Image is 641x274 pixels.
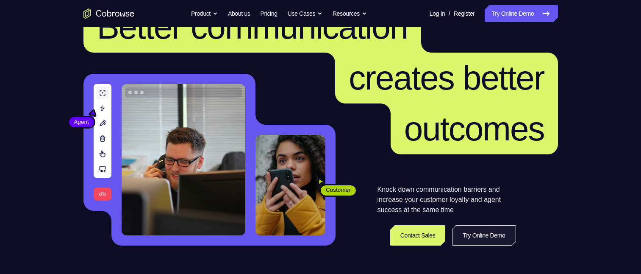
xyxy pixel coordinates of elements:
a: Register [454,5,475,22]
img: A customer support agent talking on the phone [122,84,245,235]
button: Use Cases [288,5,322,22]
a: Log In [430,5,445,22]
span: creates better [349,59,544,97]
a: Try Online Demo [485,5,558,22]
a: About us [228,5,250,22]
a: Try Online Demo [452,225,516,246]
a: Go to the home page [83,8,134,19]
a: Pricing [260,5,277,22]
span: / [449,8,450,19]
img: A customer holding their phone [255,135,325,235]
span: outcomes [404,110,544,148]
button: Product [191,5,218,22]
p: Knock down communication barriers and increase your customer loyalty and agent success at the sam... [377,185,516,215]
a: Contact Sales [390,225,446,246]
button: Resources [333,5,367,22]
